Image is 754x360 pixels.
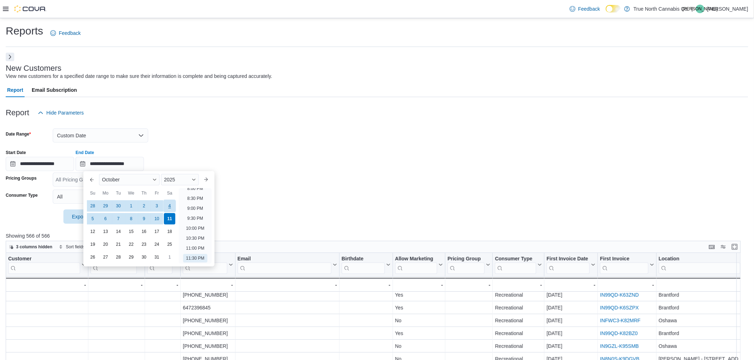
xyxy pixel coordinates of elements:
[183,254,207,263] li: 11:30 PM
[200,174,212,185] button: Next month
[100,187,111,199] div: Mo
[342,255,385,274] div: Birthdate
[395,342,443,350] div: No
[547,316,595,325] div: [DATE]
[87,252,98,263] div: day-26
[719,243,728,251] button: Display options
[91,255,137,274] div: Govt ID
[707,5,748,13] p: [PERSON_NAME]
[113,226,124,237] div: day-14
[495,291,542,299] div: Recreational
[448,255,485,274] div: Pricing Group
[395,255,443,274] button: Allow Marketing
[125,252,137,263] div: day-29
[138,226,150,237] div: day-16
[147,255,178,274] button: Med ID
[547,342,595,350] div: [DATE]
[68,210,99,224] span: Export
[14,5,46,12] img: Cova
[125,226,137,237] div: day-15
[183,224,207,233] li: 10:00 PM
[659,255,741,274] div: Location
[6,192,38,198] label: Consumer Type
[63,210,103,224] button: Export
[395,316,443,325] div: No
[151,213,162,224] div: day-10
[659,255,747,274] button: Location
[76,150,94,155] label: End Date
[87,200,98,212] div: day-28
[238,255,337,274] button: Email
[238,255,331,274] div: Email
[183,281,233,289] div: -
[547,255,590,262] div: First Invoice Date
[151,200,162,212] div: day-3
[600,281,654,289] div: -
[125,187,137,199] div: We
[659,342,747,350] div: Oshawa
[183,329,233,338] div: [PHONE_NUMBER]
[183,316,233,325] div: [PHONE_NUMBER]
[600,255,648,262] div: First Invoice
[448,255,485,262] div: Pricing Group
[600,255,648,274] div: First Invoice URL
[659,255,741,262] div: Location
[164,213,175,224] div: day-11
[87,187,98,199] div: Su
[659,329,747,338] div: Brantford
[6,24,43,38] h1: Reports
[91,255,143,274] button: Govt ID
[86,200,176,264] div: October, 2025
[696,5,704,13] div: Jeff Allen
[164,187,175,199] div: Sa
[6,175,37,181] label: Pricing Groups
[164,252,175,263] div: day-1
[547,303,595,312] div: [DATE]
[125,213,137,224] div: day-8
[342,281,391,289] div: -
[87,226,98,237] div: day-12
[138,252,150,263] div: day-30
[151,252,162,263] div: day-31
[495,329,542,338] div: Recreational
[659,303,747,312] div: Brantford
[8,255,86,274] button: Customer
[35,106,87,120] button: Hide Parameters
[183,255,233,274] button: Mobile #
[8,255,80,274] div: Customer URL
[102,177,120,182] span: October
[659,291,747,299] div: Brantford
[547,255,595,274] button: First Invoice Date
[606,12,606,13] span: Dark Mode
[395,291,443,299] div: Yes
[238,281,337,289] div: -
[164,226,175,237] div: day-18
[87,213,98,224] div: day-5
[138,200,150,212] div: day-2
[183,255,227,274] div: Mobile #
[600,305,639,311] a: IN99QD-K6SZPX
[395,329,443,338] div: Yes
[179,188,211,264] ul: Time
[659,281,747,289] div: -
[164,239,175,250] div: day-25
[113,239,124,250] div: day-21
[59,30,81,37] span: Feedback
[567,2,603,16] a: Feedback
[659,316,747,325] div: Oshawa
[578,5,600,12] span: Feedback
[495,255,542,274] button: Consumer Type
[547,329,595,338] div: [DATE]
[547,255,590,274] div: First Invoice Date
[6,232,748,239] p: Showing 566 of 566
[495,316,542,325] div: Recreational
[147,255,172,274] div: Med ID
[6,53,14,61] button: Next
[16,244,52,250] span: 3 columns hidden
[547,291,595,299] div: [DATE]
[495,342,542,350] div: Recreational
[56,243,88,251] button: Sort fields
[448,255,490,274] button: Pricing Group
[395,255,437,274] div: Allow Marketing
[6,157,74,171] input: Press the down key to open a popover containing a calendar.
